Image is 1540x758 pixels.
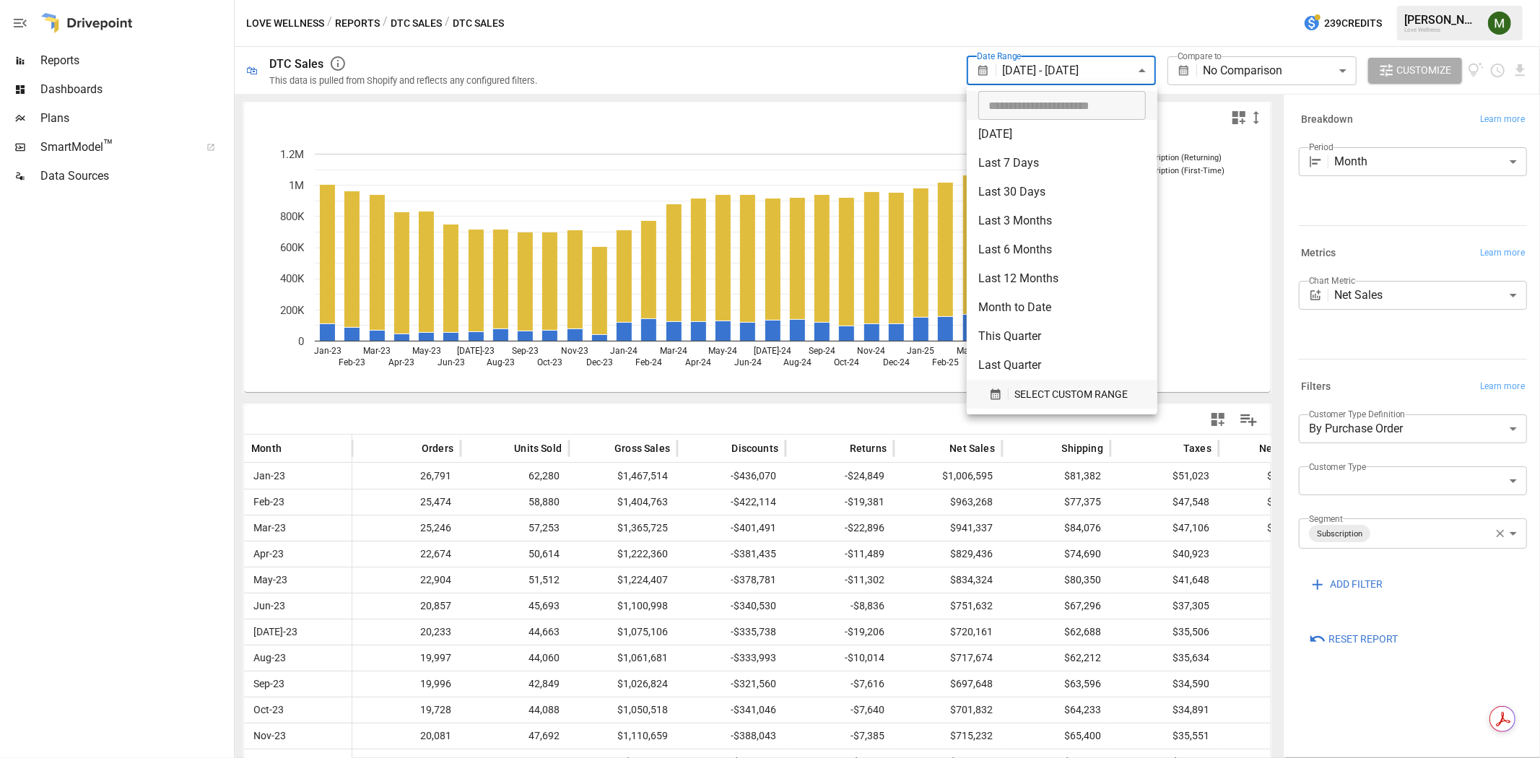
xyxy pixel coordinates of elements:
[967,149,1157,178] li: Last 7 Days
[978,380,1146,409] button: SELECT CUSTOM RANGE
[967,206,1157,235] li: Last 3 Months
[967,178,1157,206] li: Last 30 Days
[967,293,1157,322] li: Month to Date
[967,351,1157,380] li: Last Quarter
[1014,385,1128,404] span: SELECT CUSTOM RANGE
[967,264,1157,293] li: Last 12 Months
[967,322,1157,351] li: This Quarter
[967,120,1157,149] li: [DATE]
[967,235,1157,264] li: Last 6 Months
